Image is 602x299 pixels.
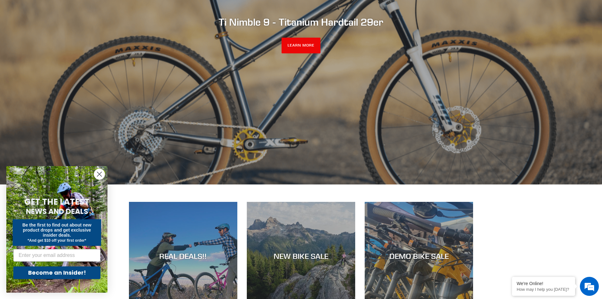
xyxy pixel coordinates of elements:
span: Be the first to find out about new product drops and get exclusive insider deals. [22,222,92,238]
input: Enter your email address [13,249,100,262]
span: *And get $10 off your first order* [27,238,86,243]
div: REAL DEALS!! [129,252,237,261]
button: Close dialog [94,169,105,180]
div: NEW BIKE SALE [247,252,355,261]
a: LEARN MORE [282,38,320,53]
button: Become an Insider! [13,266,100,279]
p: How may I help you today? [517,287,570,292]
div: We're Online! [517,281,570,286]
span: NEWS AND DEALS [26,206,88,216]
span: GET THE LATEST [24,196,89,208]
div: DEMO BIKE SALE [365,252,473,261]
h2: Ti Nimble 9 - Titanium Hardtail 29er [129,16,473,28]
